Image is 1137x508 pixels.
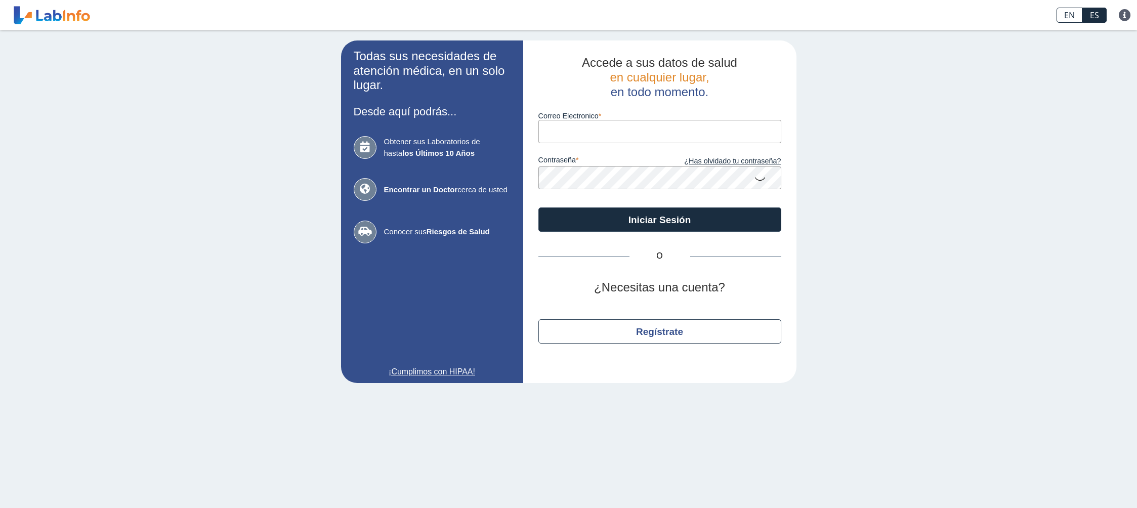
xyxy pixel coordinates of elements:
span: en cualquier lugar, [610,70,709,84]
b: Encontrar un Doctor [384,185,458,194]
button: Iniciar Sesión [538,207,781,232]
span: Conocer sus [384,226,511,238]
a: ¿Has olvidado tu contraseña? [660,156,781,167]
b: Riesgos de Salud [427,227,490,236]
span: O [629,250,690,262]
h3: Desde aquí podrás... [354,105,511,118]
span: en todo momento. [611,85,708,99]
b: los Últimos 10 Años [402,149,475,157]
span: Accede a sus datos de salud [582,56,737,69]
label: contraseña [538,156,660,167]
button: Regístrate [538,319,781,344]
a: EN [1057,8,1082,23]
h2: Todas sus necesidades de atención médica, en un solo lugar. [354,49,511,93]
span: Obtener sus Laboratorios de hasta [384,136,511,159]
label: Correo Electronico [538,112,781,120]
span: cerca de usted [384,184,511,196]
h2: ¿Necesitas una cuenta? [538,280,781,295]
a: ES [1082,8,1107,23]
a: ¡Cumplimos con HIPAA! [354,366,511,378]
